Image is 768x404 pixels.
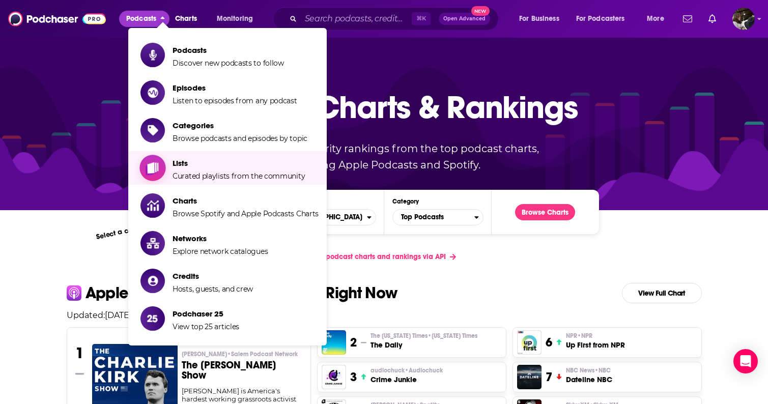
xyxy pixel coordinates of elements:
p: Updated: [DATE] [59,310,710,320]
button: close menu [119,11,169,27]
a: NBC News•NBCDateline NBC [566,366,612,385]
p: NPR • NPR [566,332,625,340]
span: Podcasts [126,12,156,26]
p: Select a chart [96,223,143,241]
button: open menu [570,11,640,27]
a: [PERSON_NAME]•Salem Podcast NetworkThe [PERSON_NAME] Show [182,350,302,387]
span: Podchaser 25 [173,309,239,319]
span: Browse podcasts and episodes by topic [173,134,307,143]
span: New [471,6,490,16]
img: Podchaser - Follow, Share and Rate Podcasts [8,9,106,28]
a: Get podcast charts and rankings via API [304,244,464,269]
span: For Business [519,12,559,26]
span: audiochuck [371,366,443,374]
span: More [647,12,664,26]
span: View top 25 articles [173,322,239,331]
p: Charlie Kirk • Salem Podcast Network [182,350,302,358]
span: Open Advanced [443,16,486,21]
span: [PERSON_NAME] [182,350,298,358]
img: User Profile [732,8,755,30]
div: Search podcasts, credits, & more... [282,7,508,31]
h3: The Daily [371,340,477,350]
button: Show profile menu [732,8,755,30]
a: View Full Chart [622,283,702,303]
a: Charts [168,11,203,27]
a: The [US_STATE] Times•[US_STATE] TimesThe Daily [371,332,477,350]
button: Browse Charts [515,204,575,220]
span: For Podcasters [576,12,625,26]
p: NBC News • NBC [566,366,612,374]
span: • NBC [594,367,611,374]
h3: 7 [546,369,552,385]
span: • NPR [577,332,592,339]
h3: The [PERSON_NAME] Show [182,360,302,381]
span: • Salem Podcast Network [227,351,298,358]
h3: Up First from NPR [566,340,625,350]
button: open menu [210,11,266,27]
span: Monitoring [217,12,253,26]
p: The New York Times • New York Times [371,332,477,340]
h3: Crime Junkie [371,374,443,385]
span: Get podcast charts and rankings via API [312,252,446,261]
button: open menu [640,11,677,27]
h3: 1 [75,344,84,362]
span: Listen to episodes from any podcast [173,96,297,105]
p: Up-to-date popularity rankings from the top podcast charts, including Apple Podcasts and Spotify. [209,140,559,173]
span: Lists [173,158,305,168]
span: Networks [173,234,268,243]
div: Open Intercom Messenger [733,349,758,373]
span: ⌘ K [412,12,431,25]
img: Crime Junkie [322,365,346,389]
button: Categories [392,209,483,225]
span: Credits [173,271,253,281]
span: Categories [173,121,307,130]
h3: 3 [350,369,357,385]
span: NBC News [566,366,611,374]
button: open menu [512,11,572,27]
h3: 6 [546,335,552,350]
img: Up First from NPR [517,330,542,355]
img: apple Icon [67,285,81,300]
a: Show notifications dropdown [704,10,720,27]
span: Browse Spotify and Apple Podcasts Charts [173,209,319,218]
span: Charts [175,12,197,26]
button: Open AdvancedNew [439,13,490,25]
img: Dateline NBC [517,365,542,389]
span: Charts [173,196,319,206]
span: Episodes [173,83,297,93]
span: Hosts, guests, and crew [173,284,253,294]
span: Curated playlists from the community [173,171,305,181]
span: Discover new podcasts to follow [173,59,284,68]
span: The [US_STATE] Times [371,332,477,340]
input: Search podcasts, credits, & more... [301,11,412,27]
p: Podcast Charts & Rankings [190,74,578,140]
span: NPR [566,332,592,340]
p: Apple Podcasts Top U.S. Podcasts Right Now [86,285,397,301]
a: Show notifications dropdown [679,10,696,27]
span: Podcasts [173,45,284,55]
span: Logged in as etmahon [732,8,755,30]
p: audiochuck • Audiochuck [371,366,443,374]
a: NPR•NPRUp First from NPR [566,332,625,350]
span: • Audiochuck [405,367,443,374]
span: • [US_STATE] Times [428,332,477,339]
span: Explore network catalogues [173,247,268,256]
a: audiochuck•AudiochuckCrime Junkie [371,366,443,385]
span: Top Podcasts [393,209,474,226]
h3: Dateline NBC [566,374,612,385]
